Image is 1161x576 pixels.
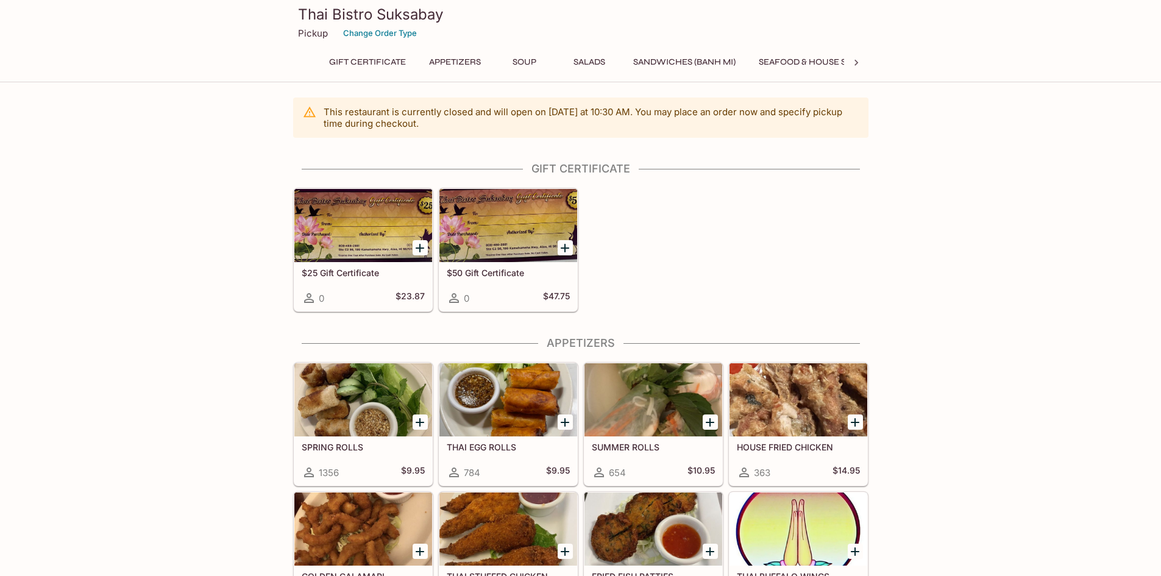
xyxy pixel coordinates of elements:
[439,492,577,566] div: THAI STUFFED CHICKEN WINGS
[294,189,432,262] div: $25 Gift Certificate
[293,162,868,176] h4: Gift Certificate
[319,467,339,478] span: 1356
[730,492,867,566] div: THAI BUFFALO WINGS
[319,293,324,304] span: 0
[413,240,428,255] button: Add $25 Gift Certificate
[464,467,480,478] span: 784
[396,291,425,305] h5: $23.87
[584,363,722,436] div: SUMMER ROLLS
[848,414,863,430] button: Add HOUSE FRIED CHICKEN
[558,414,573,430] button: Add THAI EGG ROLLS
[294,363,433,486] a: SPRING ROLLS1356$9.95
[294,363,432,436] div: SPRING ROLLS
[558,544,573,559] button: Add THAI STUFFED CHICKEN WINGS
[752,54,888,71] button: Seafood & House Specials
[687,465,715,480] h5: $10.95
[294,492,432,566] div: GOLDEN CALAMARI
[413,414,428,430] button: Add SPRING ROLLS
[497,54,552,71] button: Soup
[439,188,578,311] a: $50 Gift Certificate0$47.75
[322,54,413,71] button: Gift Certificate
[324,106,859,129] p: This restaurant is currently closed and will open on [DATE] at 10:30 AM . You may place an order ...
[293,336,868,350] h4: Appetizers
[562,54,617,71] button: Salads
[401,465,425,480] h5: $9.95
[447,442,570,452] h5: THAI EGG ROLLS
[422,54,488,71] button: Appetizers
[543,291,570,305] h5: $47.75
[703,544,718,559] button: Add FRIED FISH PATTIES
[729,363,868,486] a: HOUSE FRIED CHICKEN363$14.95
[754,467,770,478] span: 363
[298,27,328,39] p: Pickup
[439,363,578,486] a: THAI EGG ROLLS784$9.95
[413,544,428,559] button: Add GOLDEN CALAMARI
[730,363,867,436] div: HOUSE FRIED CHICKEN
[592,442,715,452] h5: SUMMER ROLLS
[558,240,573,255] button: Add $50 Gift Certificate
[439,189,577,262] div: $50 Gift Certificate
[609,467,626,478] span: 654
[848,544,863,559] button: Add THAI BUFFALO WINGS
[833,465,860,480] h5: $14.95
[703,414,718,430] button: Add SUMMER ROLLS
[338,24,422,43] button: Change Order Type
[294,188,433,311] a: $25 Gift Certificate0$23.87
[546,465,570,480] h5: $9.95
[298,5,864,24] h3: Thai Bistro Suksabay
[584,363,723,486] a: SUMMER ROLLS654$10.95
[447,268,570,278] h5: $50 Gift Certificate
[439,363,577,436] div: THAI EGG ROLLS
[464,293,469,304] span: 0
[627,54,742,71] button: Sandwiches (Banh Mi)
[302,268,425,278] h5: $25 Gift Certificate
[584,492,722,566] div: FRIED FISH PATTIES
[302,442,425,452] h5: SPRING ROLLS
[737,442,860,452] h5: HOUSE FRIED CHICKEN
